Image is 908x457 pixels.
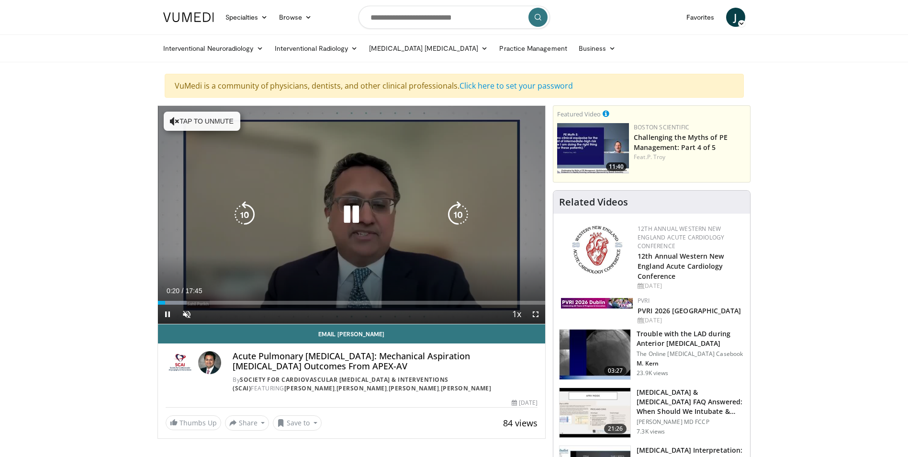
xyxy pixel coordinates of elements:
[269,39,364,58] a: Interventional Radiology
[606,162,627,171] span: 11:40
[560,330,630,379] img: ABqa63mjaT9QMpl35hMDoxOmtxO3TYNt_2.150x105_q85_crop-smart_upscale.jpg
[233,376,538,393] div: By FEATURING , , ,
[726,8,745,27] a: J
[460,80,573,91] a: Click here to set your password
[158,106,546,324] video-js: Video Player
[604,366,627,376] span: 03:27
[637,360,744,367] p: M. Kern
[637,350,744,358] p: The Online [MEDICAL_DATA] Casebook
[638,297,650,305] a: PVRI
[166,415,221,430] a: Thumbs Up
[284,384,335,392] a: [PERSON_NAME]
[604,424,627,434] span: 21:26
[637,329,744,348] h3: Trouble with the LAD during Anterior [MEDICAL_DATA]
[507,305,526,324] button: Playback Rate
[273,8,317,27] a: Browse
[177,305,196,324] button: Unmute
[681,8,720,27] a: Favorites
[503,417,538,429] span: 84 views
[559,196,628,208] h4: Related Videos
[634,133,728,152] a: Challenging the Myths of PE Management: Part 4 of 5
[638,306,741,315] a: PVRI 2026 [GEOGRAPHIC_DATA]
[158,301,546,305] div: Progress Bar
[638,282,742,290] div: [DATE]
[233,376,448,392] a: Society for Cardiovascular [MEDICAL_DATA] & Interventions (SCAI)
[557,123,629,173] a: 11:40
[638,225,724,250] a: 12th Annual Western New England Acute Cardiology Conference
[634,153,746,161] div: Feat.
[637,388,744,416] h3: [MEDICAL_DATA] & [MEDICAL_DATA] FAQ Answered: When Should We Intubate & How Do We Adj…
[273,415,322,431] button: Save to
[559,388,744,438] a: 21:26 [MEDICAL_DATA] & [MEDICAL_DATA] FAQ Answered: When Should We Intubate & How Do We Adj… [PER...
[526,305,545,324] button: Fullscreen
[336,384,387,392] a: [PERSON_NAME]
[634,123,689,131] a: Boston Scientific
[233,351,538,372] h4: Acute Pulmonary [MEDICAL_DATA]: Mechanical Aspiration [MEDICAL_DATA] Outcomes From APEX-AV
[493,39,572,58] a: Practice Management
[166,351,195,374] img: Society for Cardiovascular Angiography & Interventions (SCAI)
[638,316,742,325] div: [DATE]
[647,153,666,161] a: P. Troy
[158,305,177,324] button: Pause
[560,388,630,438] img: 0f7493d4-2bdb-4f17-83da-bd9accc2ebef.150x105_q85_crop-smart_upscale.jpg
[637,369,668,377] p: 23.9K views
[198,351,221,374] img: Avatar
[163,12,214,22] img: VuMedi Logo
[157,39,269,58] a: Interventional Neuroradiology
[557,110,601,118] small: Featured Video
[571,225,624,275] img: 0954f259-7907-4053-a817-32a96463ecc8.png.150x105_q85_autocrop_double_scale_upscale_version-0.2.png
[559,329,744,380] a: 03:27 Trouble with the LAD during Anterior [MEDICAL_DATA] The Online [MEDICAL_DATA] Casebook M. K...
[167,287,179,295] span: 0:20
[637,418,744,426] p: [PERSON_NAME] MD FCCP
[164,112,240,131] button: Tap to unmute
[359,6,550,29] input: Search topics, interventions
[637,428,665,435] p: 7.3K views
[573,39,622,58] a: Business
[185,287,202,295] span: 17:45
[182,287,184,295] span: /
[165,74,744,98] div: VuMedi is a community of physicians, dentists, and other clinical professionals.
[557,123,629,173] img: d5b042fb-44bd-4213-87e0-b0808e5010e8.150x105_q85_crop-smart_upscale.jpg
[220,8,274,27] a: Specialties
[512,399,538,407] div: [DATE]
[389,384,439,392] a: [PERSON_NAME]
[441,384,492,392] a: [PERSON_NAME]
[225,415,269,431] button: Share
[561,298,633,308] img: 33783847-ac93-4ca7-89f8-ccbd48ec16ca.webp.150x105_q85_autocrop_double_scale_upscale_version-0.2.jpg
[158,324,546,343] a: Email [PERSON_NAME]
[638,251,724,281] a: 12th Annual Western New England Acute Cardiology Conference
[363,39,493,58] a: [MEDICAL_DATA] [MEDICAL_DATA]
